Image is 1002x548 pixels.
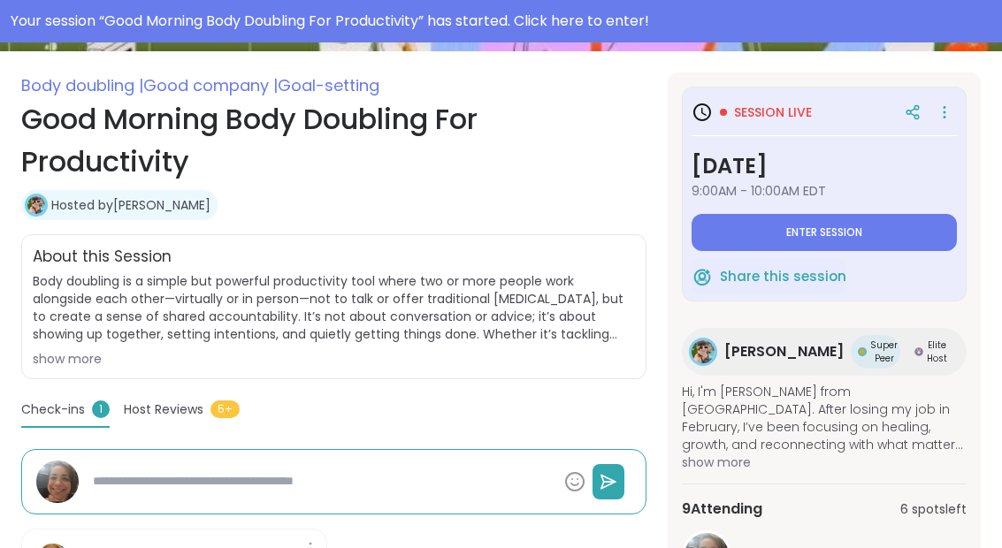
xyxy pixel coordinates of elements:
[33,246,172,269] h2: About this Session
[692,258,846,295] button: Share this session
[11,11,991,32] div: Your session “ Good Morning Body Doubling For Productivity ” has started. Click here to enter!
[682,328,967,376] a: Adrienne_QueenOfTheDawn[PERSON_NAME]Super PeerSuper PeerElite HostElite Host
[914,347,923,356] img: Elite Host
[21,98,646,183] h1: Good Morning Body Doubling For Productivity
[786,225,862,240] span: Enter session
[858,347,867,356] img: Super Peer
[692,214,957,251] button: Enter session
[51,196,210,214] a: Hosted by[PERSON_NAME]
[33,272,635,343] span: Body doubling is a simple but powerful productivity tool where two or more people work alongside ...
[692,340,715,363] img: Adrienne_QueenOfTheDawn
[36,460,79,503] img: Monica2025
[692,182,957,200] span: 9:00AM - 10:00AM EDT
[33,350,635,368] div: show more
[900,500,967,519] span: 6 spots left
[92,400,110,418] span: 1
[21,74,143,96] span: Body doubling |
[682,453,967,471] span: show more
[682,499,762,520] span: 9 Attending
[734,103,812,121] span: Session live
[21,400,85,419] span: Check-ins
[692,266,713,287] img: ShareWell Logomark
[210,400,240,418] span: 5+
[27,196,45,214] img: Adrienne_QueenOfTheDawn
[143,74,278,96] span: Good company |
[870,339,898,365] span: Super Peer
[278,74,379,96] span: Goal-setting
[682,383,967,453] span: Hi, I'm [PERSON_NAME] from [GEOGRAPHIC_DATA]. After losing my job in February, I’ve been focusing...
[927,339,947,365] span: Elite Host
[124,400,203,419] span: Host Reviews
[720,267,846,287] span: Share this session
[692,150,957,182] h3: [DATE]
[724,341,844,362] span: [PERSON_NAME]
